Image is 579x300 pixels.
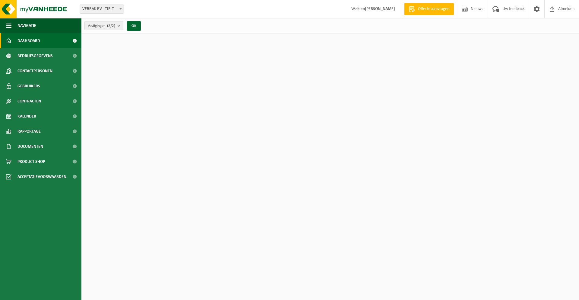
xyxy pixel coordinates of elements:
[17,169,66,184] span: Acceptatievoorwaarden
[17,154,45,169] span: Product Shop
[17,63,52,79] span: Contactpersonen
[404,3,454,15] a: Offerte aanvragen
[80,5,124,14] span: VEBRAK BV - TIELT
[17,18,36,33] span: Navigatie
[107,24,115,28] count: (2/2)
[127,21,141,31] button: OK
[17,33,40,48] span: Dashboard
[17,139,43,154] span: Documenten
[17,109,36,124] span: Kalender
[88,21,115,31] span: Vestigingen
[17,124,41,139] span: Rapportage
[365,7,395,11] strong: [PERSON_NAME]
[17,79,40,94] span: Gebruikers
[80,5,124,13] span: VEBRAK BV - TIELT
[416,6,451,12] span: Offerte aanvragen
[17,94,41,109] span: Contracten
[17,48,53,63] span: Bedrijfsgegevens
[84,21,123,30] button: Vestigingen(2/2)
